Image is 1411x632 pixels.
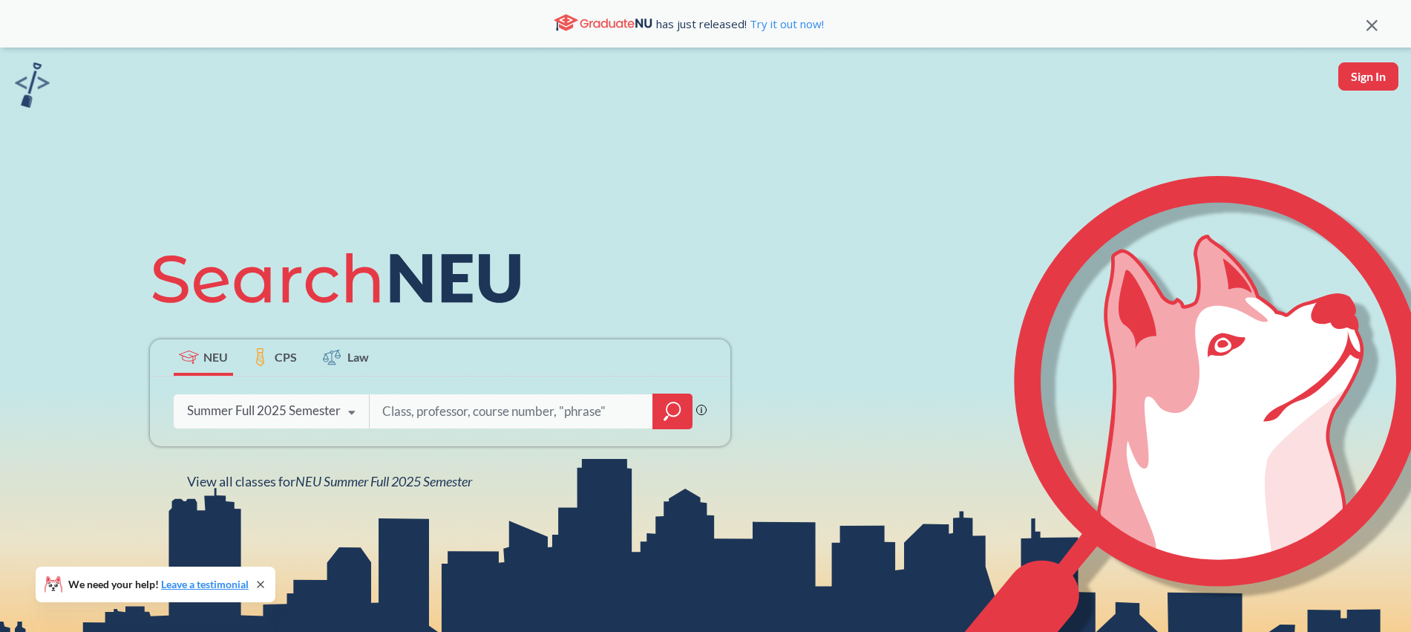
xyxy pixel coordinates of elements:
a: sandbox logo [15,62,50,112]
span: We need your help! [68,579,249,590]
div: Summer Full 2025 Semester [187,403,341,419]
div: magnifying glass [652,394,693,429]
input: Class, professor, course number, "phrase" [381,396,642,427]
a: Leave a testimonial [161,578,249,590]
span: Law [347,348,369,365]
span: NEU Summer Full 2025 Semester [295,473,472,489]
span: NEU [203,348,228,365]
svg: magnifying glass [664,401,681,422]
span: has just released! [656,16,824,32]
img: sandbox logo [15,62,50,108]
span: CPS [275,348,297,365]
button: Sign In [1338,62,1398,91]
span: View all classes for [187,473,472,489]
a: Try it out now! [747,16,824,31]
